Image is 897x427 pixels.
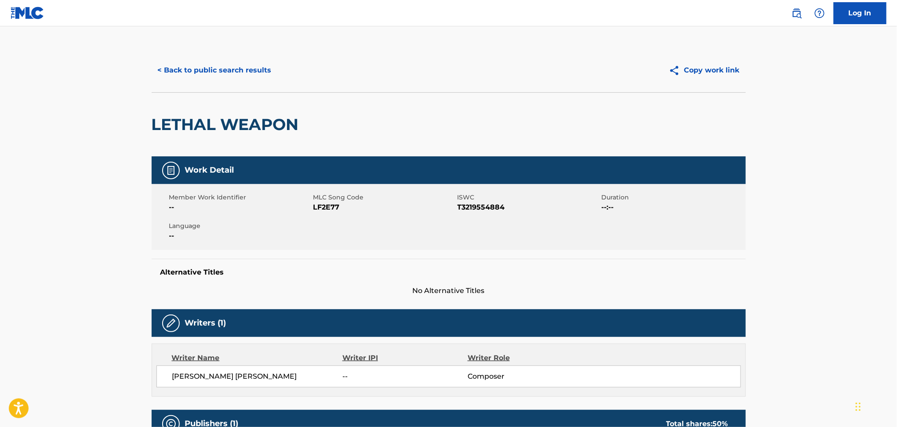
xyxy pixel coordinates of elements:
span: Language [169,221,311,231]
div: Help [811,4,828,22]
a: Log In [834,2,886,24]
span: --:-- [602,202,744,213]
span: -- [169,231,311,241]
span: LF2E77 [313,202,455,213]
h5: Work Detail [185,165,234,175]
h5: Alternative Titles [160,268,737,277]
a: Public Search [788,4,806,22]
img: search [792,8,802,18]
img: Copy work link [669,65,684,76]
img: Work Detail [166,165,176,176]
div: Writer IPI [342,353,468,363]
img: Writers [166,318,176,329]
span: Composer [468,371,581,382]
h5: Writers (1) [185,318,226,328]
div: Writer Role [468,353,581,363]
img: MLC Logo [11,7,44,19]
button: Copy work link [663,59,746,81]
img: help [814,8,825,18]
span: -- [342,371,467,382]
span: Member Work Identifier [169,193,311,202]
span: ISWC [458,193,599,202]
span: Duration [602,193,744,202]
span: [PERSON_NAME] [PERSON_NAME] [172,371,343,382]
h2: LETHAL WEAPON [152,115,303,134]
span: -- [169,202,311,213]
iframe: Chat Widget [853,385,897,427]
span: T3219554884 [458,202,599,213]
div: Writer Name [172,353,343,363]
span: MLC Song Code [313,193,455,202]
div: Drag [856,394,861,420]
span: No Alternative Titles [152,286,746,296]
button: < Back to public search results [152,59,278,81]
